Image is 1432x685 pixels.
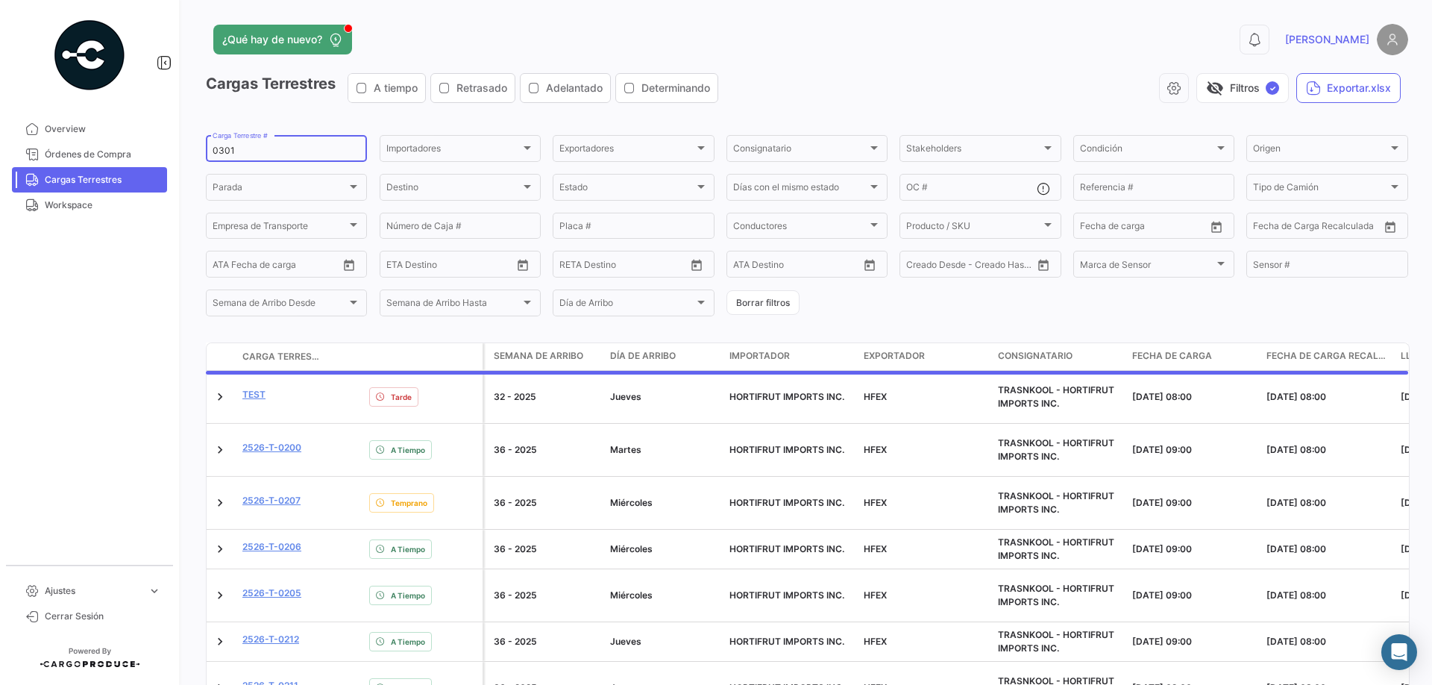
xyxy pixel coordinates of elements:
span: Cargas Terrestres [45,173,161,187]
span: HFEX [864,444,887,455]
span: HFEX [864,497,887,508]
button: ¿Qué hay de nuevo? [213,25,352,54]
span: Órdenes de Compra [45,148,161,161]
span: Fecha de carga [1132,349,1212,363]
input: ATA Hasta [789,261,849,272]
span: Temprano [391,497,427,509]
span: HORTIFRUT IMPORTS INC. [729,636,844,647]
div: 36 - 2025 [494,635,598,648]
span: Marca de Sensor [1080,261,1214,272]
img: placeholder-user.png [1377,24,1408,55]
datatable-header-cell: Importador [723,343,858,370]
span: [DATE] 09:00 [1132,543,1192,554]
span: Retrasado [456,81,507,96]
div: Miércoles [610,542,717,556]
button: Adelantado [521,74,610,102]
span: [DATE] 08:00 [1266,589,1326,601]
div: 32 - 2025 [494,390,598,404]
button: A tiempo [348,74,425,102]
input: Hasta [1290,223,1350,234]
button: Open calendar [1379,216,1401,238]
a: test [242,388,266,401]
span: Fecha de Carga Recalculada [1266,349,1389,363]
span: HFEX [864,589,887,601]
span: Carga Terrestre # [242,350,320,363]
a: 2526-T-0207 [242,494,301,507]
a: 2526-T-0205 [242,587,301,600]
button: Open calendar [512,254,534,276]
div: Miércoles [610,496,717,510]
button: Borrar filtros [726,290,800,315]
a: Overview [12,116,167,142]
span: Consignatario [998,349,1073,363]
h3: Cargas Terrestres [206,73,723,103]
input: Desde [1253,223,1280,234]
span: Importadores [386,146,521,156]
div: Jueves [610,390,717,404]
span: Empresa de Transporte [213,223,347,234]
span: Cerrar Sesión [45,610,161,623]
input: Creado Desde [906,261,961,272]
span: [DATE] 08:00 [1266,543,1326,554]
a: Expand/Collapse Row [213,495,227,510]
button: Open calendar [1032,254,1055,276]
span: HORTIFRUT IMPORTS INC. [729,444,844,455]
button: visibility_offFiltros✓ [1196,73,1289,103]
span: HORTIFRUT IMPORTS INC. [729,391,844,402]
div: 36 - 2025 [494,443,598,457]
span: [DATE] 09:00 [1132,444,1192,455]
a: Expand/Collapse Row [213,588,227,603]
span: Días con el mismo estado [733,184,867,195]
input: Creado Hasta [972,261,1031,272]
datatable-header-cell: Día de Arribo [604,343,723,370]
span: Semana de Arribo Hasta [386,300,521,310]
input: Desde [1080,223,1107,234]
button: Determinando [616,74,717,102]
span: Conductores [733,223,867,234]
span: Parada [213,184,347,195]
input: Hasta [597,261,656,272]
span: A Tiempo [391,543,425,555]
span: Determinando [641,81,710,96]
span: HFEX [864,543,887,554]
span: TRASNKOOL - HORTIFRUT IMPORTS INC. [998,437,1114,462]
span: Semana de Arribo [494,349,583,363]
button: Open calendar [858,254,881,276]
input: Desde [559,261,586,272]
span: HFEX [864,391,887,402]
span: Día de Arribo [559,300,694,310]
span: Importador [729,349,790,363]
datatable-header-cell: Fecha de carga [1126,343,1260,370]
span: A Tiempo [391,589,425,601]
a: Órdenes de Compra [12,142,167,167]
a: Expand/Collapse Row [213,634,227,649]
button: Exportar.xlsx [1296,73,1401,103]
span: Adelantado [546,81,603,96]
datatable-header-cell: Consignatario [992,343,1126,370]
span: Workspace [45,198,161,212]
span: Stakeholders [906,146,1040,156]
span: Ajustes [45,584,142,598]
a: Cargas Terrestres [12,167,167,193]
span: TRASNKOOL - HORTIFRUT IMPORTS INC. [998,384,1114,409]
span: Día de Arribo [610,349,676,363]
a: Expand/Collapse Row [213,390,227,404]
div: 36 - 2025 [494,589,598,602]
span: Origen [1253,146,1387,156]
span: [DATE] 09:00 [1132,589,1192,601]
span: visibility_off [1206,79,1224,97]
a: Workspace [12,193,167,218]
span: A Tiempo [391,636,425,648]
div: 36 - 2025 [494,496,598,510]
datatable-header-cell: Exportador [858,343,992,370]
span: TRASNKOOL - HORTIFRUT IMPORTS INC. [998,490,1114,515]
a: Expand/Collapse Row [213,442,227,457]
span: [DATE] 08:00 [1266,497,1326,508]
span: Exportadores [559,146,694,156]
datatable-header-cell: Fecha de Carga Recalculada [1260,343,1395,370]
span: Tarde [391,391,412,403]
span: A Tiempo [391,444,425,456]
button: Retrasado [431,74,515,102]
a: Expand/Collapse Row [213,542,227,557]
span: [PERSON_NAME] [1285,32,1369,47]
